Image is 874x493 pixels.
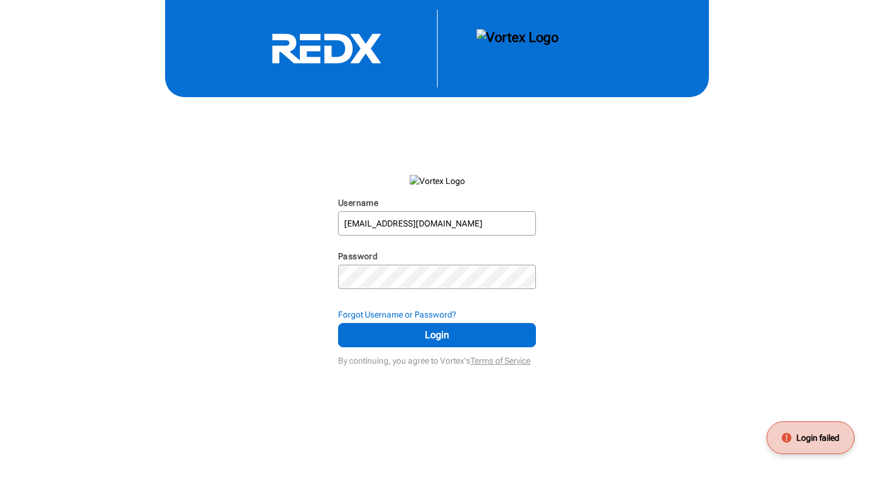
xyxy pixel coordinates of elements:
[338,308,536,321] div: Forgot Username or Password?
[410,175,465,187] img: Vortex Logo
[338,323,536,347] button: Login
[338,251,378,261] label: Password
[338,310,456,319] strong: Forgot Username or Password?
[353,328,521,342] span: Login
[235,33,418,64] svg: RedX Logo
[796,432,839,444] span: Login failed
[476,29,558,68] img: Vortex Logo
[338,350,536,367] div: By continuing, you agree to Vortex's
[338,198,378,208] label: Username
[470,356,530,365] a: Terms of Service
